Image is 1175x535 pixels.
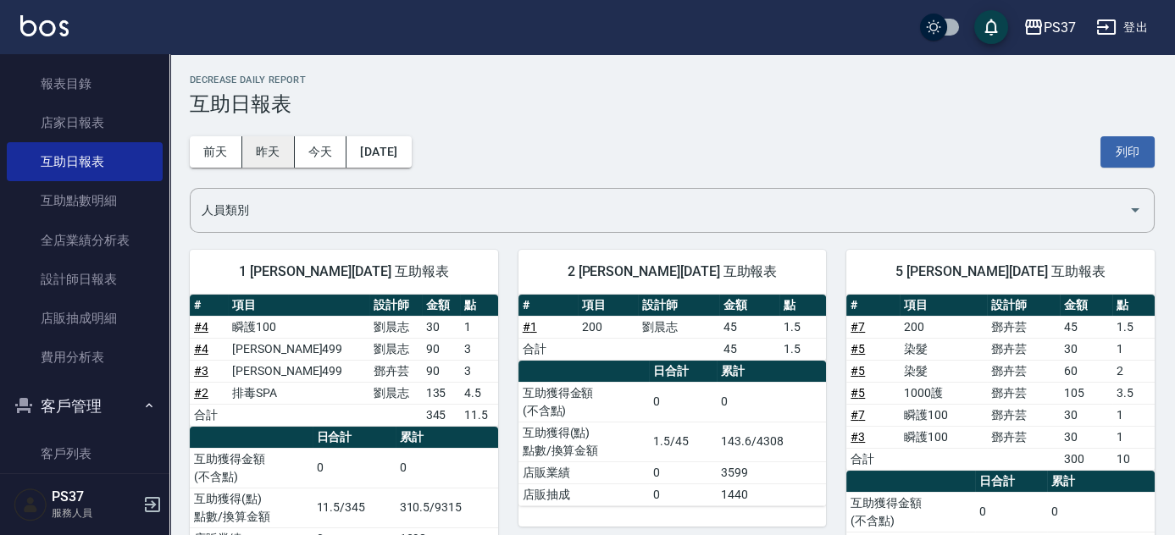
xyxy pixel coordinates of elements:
h5: PS37 [52,488,138,505]
td: 30 [1060,426,1113,448]
th: 設計師 [987,295,1060,317]
td: 鄧卉芸 [987,382,1060,404]
td: 0 [1047,492,1155,532]
td: [PERSON_NAME]499 [228,360,369,382]
a: 報表目錄 [7,64,163,103]
th: 累計 [396,427,498,449]
td: 1 [1112,338,1155,360]
th: 項目 [578,295,638,317]
td: 105 [1060,382,1113,404]
td: 11.5 [460,404,498,426]
td: 瞬護100 [900,426,986,448]
td: 鄧卉芸 [987,426,1060,448]
th: 點 [1112,295,1155,317]
td: 45 [719,338,779,360]
td: 345 [422,404,460,426]
td: 90 [422,338,460,360]
th: 點 [460,295,498,317]
a: #2 [194,386,208,400]
th: 金額 [422,295,460,317]
img: Person [14,488,47,521]
button: PS37 [1017,10,1083,45]
td: 0 [649,461,717,483]
td: 10 [1112,448,1155,470]
button: 昨天 [242,136,295,168]
a: 店家日報表 [7,103,163,142]
td: 1000護 [900,382,986,404]
td: 1.5 [779,316,827,338]
table: a dense table [518,295,827,361]
a: 全店業績分析表 [7,221,163,260]
td: 0 [975,492,1047,532]
th: 金額 [719,295,779,317]
td: 2 [1112,360,1155,382]
button: 列印 [1100,136,1155,168]
td: 310.5/9315 [396,488,498,527]
th: 日合計 [313,427,396,449]
h3: 互助日報表 [190,92,1155,116]
table: a dense table [846,295,1155,471]
button: Open [1122,196,1149,223]
th: 金額 [1060,295,1113,317]
td: 45 [719,316,779,338]
th: 累計 [1047,471,1155,493]
th: # [518,295,579,317]
th: 項目 [900,295,986,317]
th: 累計 [717,361,826,383]
td: 0 [649,483,717,505]
a: 互助日報表 [7,142,163,181]
td: 0 [717,382,826,422]
td: 0 [649,382,717,422]
th: 項目 [228,295,369,317]
td: 30 [422,316,460,338]
a: #7 [851,408,865,422]
a: 互助點數明細 [7,181,163,220]
button: 前天 [190,136,242,168]
td: 劉晨志 [369,316,422,338]
img: Logo [20,15,69,36]
td: 鄧卉芸 [987,338,1060,360]
td: 瞬護100 [228,316,369,338]
th: 設計師 [638,295,719,317]
td: 0 [313,448,396,488]
span: 5 [PERSON_NAME][DATE] 互助報表 [867,263,1134,280]
td: 45 [1060,316,1113,338]
td: 劉晨志 [369,338,422,360]
td: 鄧卉芸 [987,316,1060,338]
td: 鄧卉芸 [987,360,1060,382]
a: #1 [523,320,537,334]
a: 店販抽成明細 [7,299,163,338]
td: 135 [422,382,460,404]
td: 1 [1112,426,1155,448]
td: 鄧卉芸 [369,360,422,382]
td: 200 [578,316,638,338]
td: 鄧卉芸 [987,404,1060,426]
th: 日合計 [975,471,1047,493]
td: 3 [460,338,498,360]
td: 3 [460,360,498,382]
td: 店販抽成 [518,483,649,505]
td: 互助獲得(點) 點數/換算金額 [518,422,649,461]
td: 互助獲得金額 (不含點) [846,492,975,532]
a: #5 [851,342,865,356]
td: 3.5 [1112,382,1155,404]
input: 人員名稱 [197,196,1122,225]
th: 設計師 [369,295,422,317]
td: 劉晨志 [369,382,422,404]
td: 1 [1112,404,1155,426]
td: 瞬護100 [900,404,986,426]
h2: Decrease Daily Report [190,74,1155,85]
th: 點 [779,295,827,317]
a: 費用分析表 [7,338,163,377]
td: 90 [422,360,460,382]
td: 1440 [717,483,826,505]
td: 排毒SPA [228,382,369,404]
a: 設計師日報表 [7,260,163,299]
span: 1 [PERSON_NAME][DATE] 互助報表 [210,263,478,280]
td: 互助獲得金額 (不含點) [518,382,649,422]
button: 客戶管理 [7,384,163,428]
td: 1.5 [779,338,827,360]
th: # [190,295,228,317]
td: 143.6/4308 [717,422,826,461]
td: 1.5/45 [649,422,717,461]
